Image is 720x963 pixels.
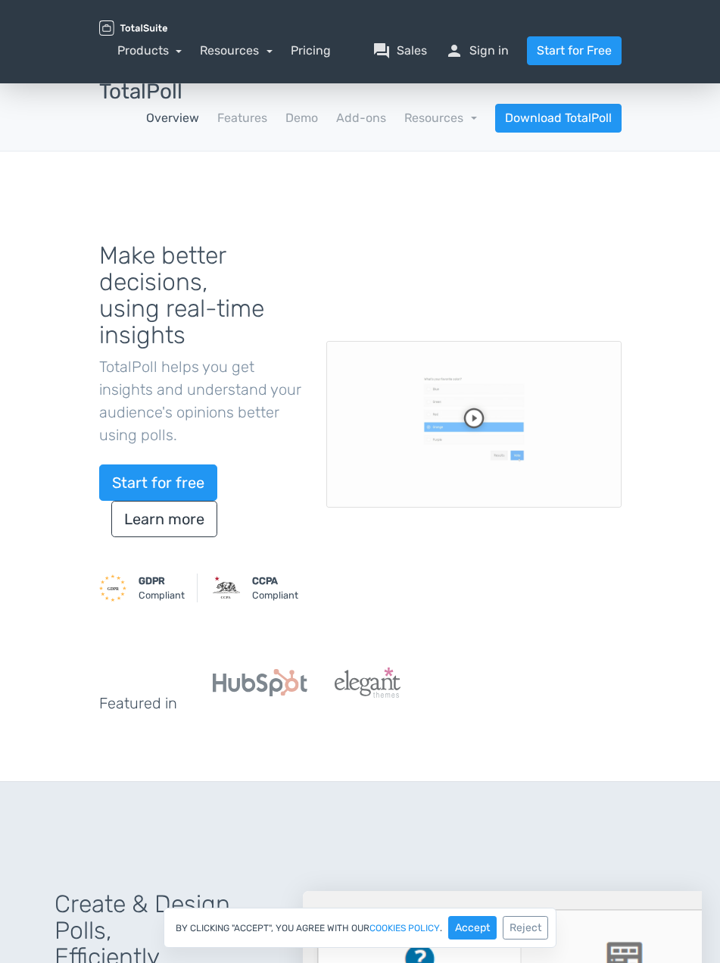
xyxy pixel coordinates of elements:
a: Pricing [291,42,331,60]
strong: CCPA [252,575,278,586]
span: person [445,42,463,60]
a: cookies policy [369,924,440,933]
button: Reject [503,916,548,940]
a: Add-ons [336,109,386,127]
a: Products [117,43,182,58]
h1: Make better decisions, using real-time insights [99,242,304,349]
img: ElegantThemes [335,668,401,698]
button: Accept [448,916,497,940]
a: Overview [146,109,199,127]
a: Resources [200,43,273,58]
img: Hubspot [213,669,307,696]
a: personSign in [445,42,509,60]
a: Demo [285,109,318,127]
a: Download TotalPoll [495,104,622,133]
a: Features [217,109,267,127]
strong: GDPR [139,575,165,586]
h5: Featured in [99,695,177,711]
p: TotalPoll helps you get insights and understand your audience's opinions better using polls. [99,355,304,446]
small: Compliant [139,574,185,602]
a: Start for free [99,464,217,501]
small: Compliant [252,574,298,602]
img: GDPR [99,574,126,602]
span: question_answer [372,42,391,60]
a: question_answerSales [372,42,427,60]
a: Resources [404,111,477,125]
div: By clicking "Accept", you agree with our . [164,908,556,948]
a: Learn more [111,501,217,537]
h3: TotalPoll [99,80,182,104]
img: TotalSuite for WordPress [99,20,167,36]
img: CCPA [213,574,240,602]
a: Start for Free [527,36,622,65]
